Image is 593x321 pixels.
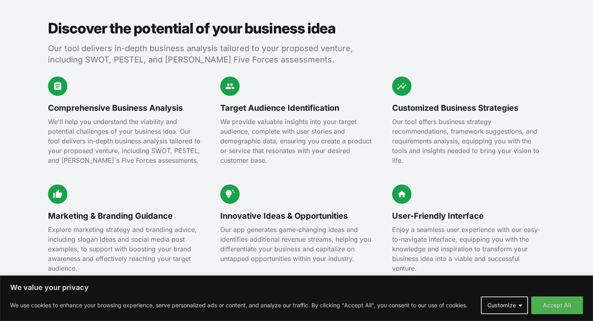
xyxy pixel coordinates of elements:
button: Customize [481,296,528,314]
h3: User-Friendly Interface [392,210,545,222]
h3: Innovative Ideas & Opportunities [220,210,373,222]
h3: Comprehensive Business Analysis [48,102,201,114]
p: We'll help you understand the viability and potential challenges of your business idea. Our tool ... [48,117,201,165]
h3: Marketing & Branding Guidance [48,210,201,222]
p: We value your privacy [10,283,583,292]
p: Enjoy a seamless user experience with our easy-to-navigate interface, equipping you with the know... [392,225,545,273]
h3: Customized Business Strategies [392,102,545,114]
p: We use cookies to enhance your browsing experience, serve personalized ads or content, and analyz... [10,300,468,310]
p: Our app generates game-changing ideas and identifies additional revenue streams, helping you diff... [220,225,373,263]
button: Accept All [531,296,583,314]
p: Explore marketing strategy and branding advice, including slogan ideas and social media post exam... [48,225,201,273]
p: We provide valuable insights into your target audience, complete with user stories and demographi... [220,117,373,165]
h3: Target Audience Identification [220,102,373,114]
p: Our tool delivers in-depth business analysis tailored to your proposed venture, including SWOT, P... [48,43,358,65]
h2: Discover the potential of your business idea [48,20,358,36]
p: Our tool offers business strategy recommendations, framework suggestions, and requirements analys... [392,117,545,165]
